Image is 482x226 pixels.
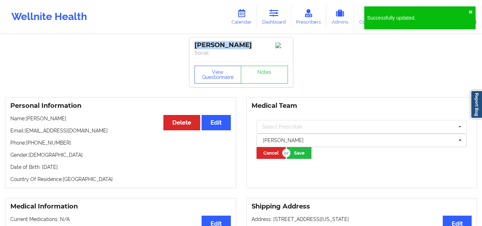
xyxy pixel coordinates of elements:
[194,41,288,49] div: [PERSON_NAME]
[202,115,230,130] button: Edit
[468,9,473,15] button: close
[163,115,200,130] button: Delete
[471,90,482,119] a: Report Bug
[10,202,231,211] h3: Medical Information
[262,124,303,129] div: Select Prescriber
[194,66,242,84] button: View Questionnaire
[10,139,231,146] p: Phone: [PHONE_NUMBER]
[10,127,231,134] p: Email: [EMAIL_ADDRESS][DOMAIN_NAME]
[10,216,231,223] p: Current Medications: N/A
[257,5,291,29] a: Dashboard
[367,14,468,21] div: Successfully updated.
[226,5,257,29] a: Calendar
[10,164,231,171] p: Date of Birth: [DATE]
[326,5,354,29] a: Admins
[10,176,231,183] p: Country Of Residence: [GEOGRAPHIC_DATA]
[10,151,231,159] p: Gender: [DEMOGRAPHIC_DATA]
[291,5,326,29] a: Prescribers
[257,147,286,159] button: Cancel
[241,66,288,84] a: Notes
[194,49,288,56] p: Social
[287,147,311,159] button: Save
[252,102,472,110] h3: Medical Team
[252,202,472,211] h3: Shipping Address
[10,102,231,110] h3: Personal Information
[10,115,231,122] p: Name: [PERSON_NAME]
[252,216,472,223] p: Address: [STREET_ADDRESS][US_STATE]
[354,5,384,29] a: Coaches
[275,42,288,48] img: Image%2Fplaceholer-image.png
